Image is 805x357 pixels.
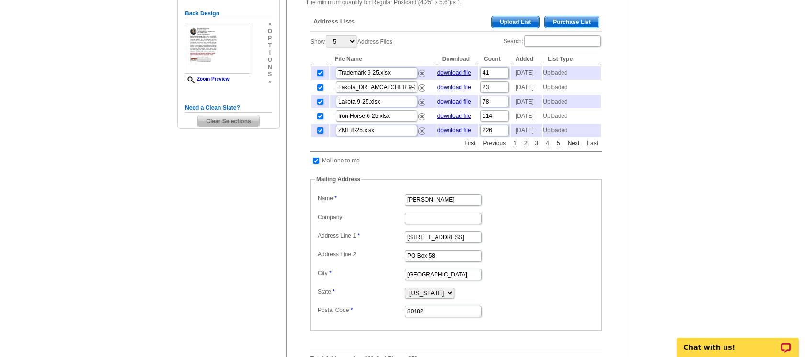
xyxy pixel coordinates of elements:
[326,35,356,47] select: ShowAddress Files
[511,53,542,65] th: Added
[418,113,425,120] img: delete.png
[670,327,805,357] iframe: LiveChat chat widget
[268,35,272,42] span: p
[418,99,425,106] img: delete.png
[437,69,471,76] a: download file
[268,49,272,57] span: i
[418,82,425,89] a: Remove this list
[462,139,478,148] a: First
[418,127,425,135] img: delete.png
[437,127,471,134] a: download file
[511,124,542,137] td: [DATE]
[492,16,539,28] span: Upload List
[318,250,404,259] label: Address Line 2
[315,175,361,184] legend: Mailing Address
[511,109,542,123] td: [DATE]
[185,104,272,113] h5: Need a Clean Slate?
[268,28,272,35] span: o
[545,16,599,28] span: Purchase List
[418,126,425,132] a: Remove this list
[543,109,601,123] td: Uploaded
[418,68,425,75] a: Remove this list
[268,21,272,28] span: »
[268,78,272,85] span: »
[543,124,601,137] td: Uploaded
[185,9,272,18] h5: Back Design
[481,139,508,148] a: Previous
[418,97,425,104] a: Remove this list
[418,70,425,77] img: delete.png
[437,98,471,105] a: download file
[511,66,542,80] td: [DATE]
[310,35,392,48] label: Show Address Files
[318,194,404,203] label: Name
[268,57,272,64] span: o
[268,71,272,78] span: s
[543,139,552,148] a: 4
[543,66,601,80] td: Uploaded
[437,53,478,65] th: Download
[511,139,519,148] a: 1
[313,17,355,26] span: Address Lists
[585,139,600,148] a: Last
[185,76,230,81] a: Zoom Preview
[479,53,510,65] th: Count
[437,84,471,91] a: download file
[418,111,425,118] a: Remove this list
[418,84,425,92] img: delete.png
[318,231,404,240] label: Address Line 1
[198,115,259,127] span: Clear Selections
[504,35,602,48] label: Search:
[533,139,541,148] a: 3
[511,81,542,94] td: [DATE]
[185,23,250,74] img: small-thumb.jpg
[543,95,601,108] td: Uploaded
[554,139,563,148] a: 5
[543,81,601,94] td: Uploaded
[268,42,272,49] span: t
[268,64,272,71] span: n
[318,288,404,296] label: State
[522,139,530,148] a: 2
[318,269,404,277] label: City
[437,113,471,119] a: download file
[511,95,542,108] td: [DATE]
[565,139,582,148] a: Next
[322,156,360,165] td: Mail one to me
[318,213,404,221] label: Company
[543,53,601,65] th: List Type
[330,53,437,65] th: File Name
[524,35,601,47] input: Search:
[318,306,404,314] label: Postal Code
